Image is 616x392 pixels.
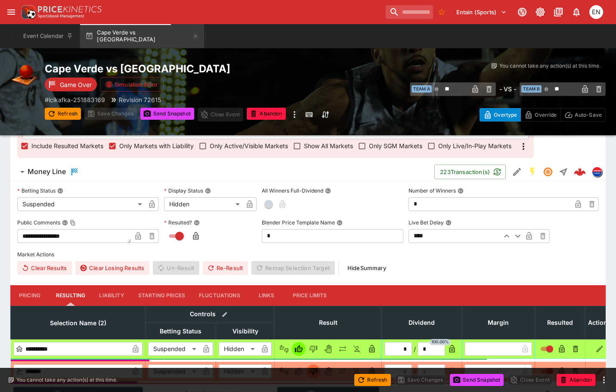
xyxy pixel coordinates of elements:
span: Show All Markets [304,141,353,150]
h6: Money Line [28,167,66,176]
button: Overtype [480,108,521,121]
button: Blender Price Template Name [337,220,343,226]
span: Only Markets with Liability [119,141,194,150]
button: more [599,375,609,385]
div: Suspended [148,342,199,356]
img: PriceKinetics Logo [19,3,36,21]
button: Event Calendar [18,24,78,48]
p: Overtype [494,110,517,119]
button: HideSummary [342,261,391,275]
button: Cape Verde vs [GEOGRAPHIC_DATA] [80,24,204,48]
div: 98437148-5eb5-4adb-bd62-b609fbf1c316 [574,166,586,178]
button: 223Transaction(s) [434,165,506,179]
input: search [386,5,433,19]
span: Only Active/Visible Markets [210,141,288,150]
button: open drawer [3,4,19,20]
th: Result [275,306,382,339]
button: Not Set [277,342,291,356]
button: Win [292,342,306,356]
div: Suspended [17,197,145,211]
span: Selection Name (2) [40,318,116,328]
button: Eliminated In Play [350,364,364,378]
svg: More [518,141,529,152]
span: Mark an event as closed and abandoned. [247,109,285,118]
button: Clear Losing Results [75,261,149,275]
button: Copy To Clipboard [70,220,76,226]
div: Eamon Nunn [589,5,603,19]
p: Betting Status [17,187,56,194]
th: Controls [145,306,275,323]
button: Resulted? [194,220,200,226]
button: Betting Status [57,188,63,194]
div: Hidden [164,197,243,211]
button: Auto-Save [560,108,606,121]
button: Public CommentsCopy To Clipboard [62,220,68,226]
span: Include Resulted Markets [31,141,103,150]
button: Eamon Nunn [587,3,606,22]
button: Documentation [551,4,566,20]
span: Un-Result [153,261,199,275]
div: Start From [480,108,606,121]
span: Team A [412,85,432,93]
button: No Bookmarks [435,5,449,19]
p: Number of Winners [409,187,456,194]
img: logo-cerberus--red.svg [574,166,586,178]
button: Toggle light/dark mode [532,4,548,20]
span: Visibility [223,326,268,336]
button: Not Set [277,364,291,378]
img: Sportsbook Management [38,14,84,18]
button: Refresh [45,108,81,120]
div: / [414,367,416,376]
button: Lose [306,342,320,356]
button: more [289,108,300,121]
p: Auto-Save [575,110,602,119]
button: All Winners Full-Dividend [325,188,331,194]
p: Display Status [164,187,203,194]
button: Links [247,285,286,306]
span: Betting Status [150,326,211,336]
button: Bulk edit [219,309,230,320]
button: Void [321,342,335,356]
button: Starting Prices [131,285,192,306]
p: Revision 72615 [119,95,161,104]
th: Resulted [535,306,585,339]
button: SGM Enabled [525,164,540,180]
button: Money Line [10,163,434,180]
p: You cannot take any action(s) at this time. [16,376,118,384]
h6: - VS - [499,84,516,93]
img: lclkafka [592,167,602,177]
button: Liability [92,285,131,306]
p: Live Bet Delay [409,219,444,226]
button: Push [336,342,350,356]
button: Simulation Error [100,77,164,92]
a: 98437148-5eb5-4adb-bd62-b609fbf1c316 [571,163,588,180]
img: PriceKinetics [38,6,102,12]
h2: Copy To Clipboard [45,62,372,75]
label: Market Actions [17,248,599,261]
div: Suspended [148,364,199,378]
button: Price Limits [286,285,334,306]
span: Team B [521,85,542,93]
button: Void [321,364,335,378]
svg: Suspended [543,167,553,177]
p: Override [535,110,557,119]
img: basketball.png [10,62,38,90]
button: Re-Result [203,261,248,275]
p: Resulted? [164,219,192,226]
p: Blender Price Template Name [262,219,335,226]
div: lclkafka [592,167,602,177]
button: Edit Detail [509,164,525,180]
th: Actions [585,306,614,339]
button: Connected to PK [514,4,530,20]
button: Select Tenant [451,5,512,19]
button: Win [292,364,306,378]
button: Send Snapshot [450,374,504,386]
button: Override [520,108,560,121]
button: Eliminated In Play [350,342,364,356]
div: / [414,345,416,354]
button: Lose [306,364,320,378]
span: Only Live/In-Play Markets [438,141,511,150]
button: Live Bet Delay [446,220,452,226]
button: Notifications [569,4,584,20]
button: Push [336,364,350,378]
